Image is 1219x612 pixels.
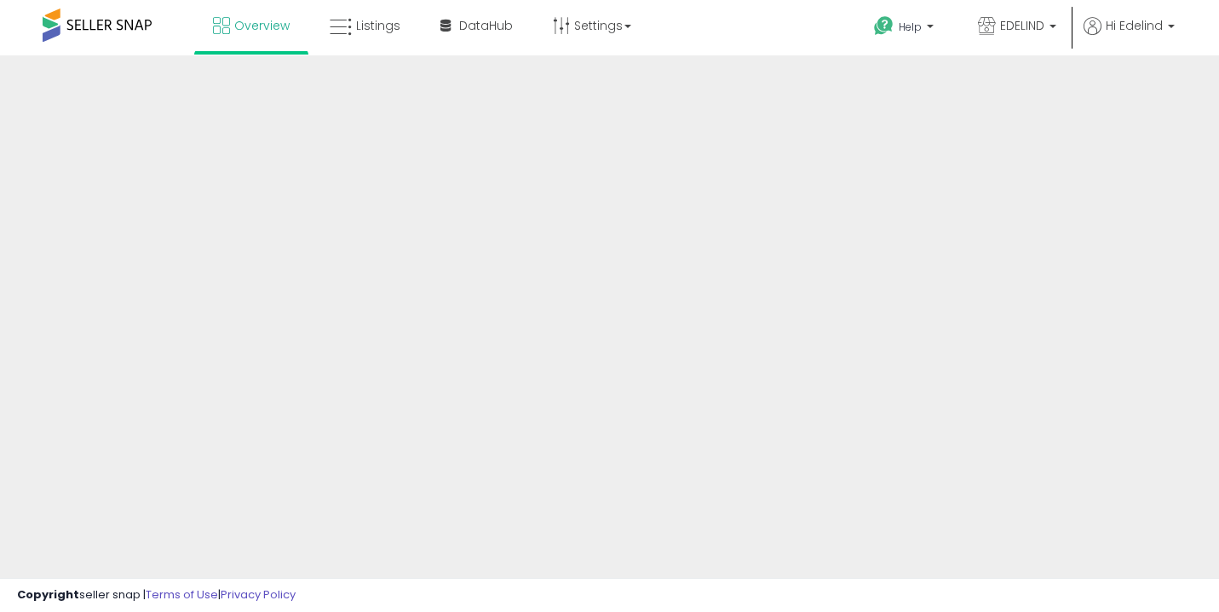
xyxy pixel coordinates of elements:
[356,17,400,34] span: Listings
[1084,17,1175,55] a: Hi Edelind
[1000,17,1044,34] span: EDELIND
[17,587,296,603] div: seller snap | |
[1106,17,1163,34] span: Hi Edelind
[899,20,922,34] span: Help
[17,586,79,603] strong: Copyright
[221,586,296,603] a: Privacy Policy
[146,586,218,603] a: Terms of Use
[234,17,290,34] span: Overview
[860,3,951,55] a: Help
[873,15,894,37] i: Get Help
[459,17,513,34] span: DataHub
